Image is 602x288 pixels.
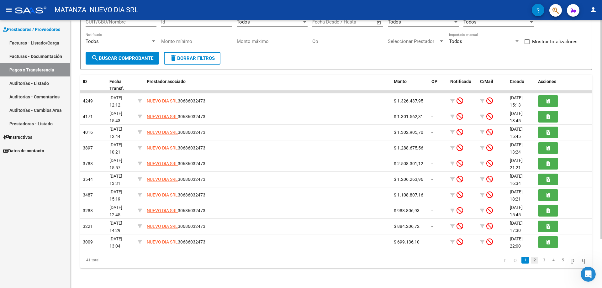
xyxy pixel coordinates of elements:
[147,161,178,166] span: NUEVO DIA SRL
[83,98,93,103] span: 4249
[568,257,577,264] a: go to next page
[83,177,93,182] span: 3544
[83,114,93,119] span: 4171
[538,79,556,84] span: Acciones
[147,145,178,150] span: NUEVO DIA SRL
[147,239,205,244] span: 30686032473
[147,130,178,135] span: NUEVO DIA SRL
[109,95,122,107] span: [DATE] 12:12
[388,39,439,44] span: Seleccionar Prestador
[109,111,122,123] span: [DATE] 15:43
[478,75,507,96] datatable-header-cell: C/Mail
[3,147,44,154] span: Datos de contacto
[83,208,93,213] span: 3288
[429,75,448,96] datatable-header-cell: OP
[510,189,523,202] span: [DATE] 18:21
[510,221,523,233] span: [DATE] 17:30
[80,252,182,268] div: 41 total
[147,208,178,213] span: NUEVO DIA SRL
[510,127,523,139] span: [DATE] 15:45
[507,75,536,96] datatable-header-cell: Creado
[147,239,178,244] span: NUEVO DIA SRL
[558,255,568,265] li: page 5
[147,79,186,84] span: Prestador asociado
[510,142,523,154] span: [DATE] 13:24
[109,205,122,217] span: [DATE] 12:45
[559,257,567,264] a: 5
[147,208,205,213] span: 30686032473
[147,161,205,166] span: 30686032473
[539,255,549,265] li: page 3
[532,38,578,45] span: Mostrar totalizadores
[521,257,529,264] a: 1
[109,221,122,233] span: [DATE] 14:29
[83,161,93,166] span: 3788
[431,161,433,166] span: -
[463,19,477,25] span: Todos
[431,224,433,229] span: -
[109,158,122,170] span: [DATE] 15:57
[83,239,93,244] span: 3009
[91,54,99,62] mat-icon: search
[147,98,178,103] span: NUEVO DIA SRL
[510,158,523,170] span: [DATE] 21:21
[5,6,13,13] mat-icon: menu
[109,174,122,186] span: [DATE] 13:31
[448,75,478,96] datatable-header-cell: Notificado
[394,98,423,103] span: $ 1.326.437,95
[147,114,178,119] span: NUEVO DIA SRL
[550,257,557,264] a: 4
[109,127,122,139] span: [DATE] 12:44
[147,224,178,229] span: NUEVO DIA SRL
[394,192,423,197] span: $ 1.108.807,16
[83,130,93,135] span: 4016
[83,224,93,229] span: 3221
[581,267,596,282] iframe: Intercom live chat
[394,161,423,166] span: $ 2.508.301,12
[510,236,523,249] span: [DATE] 22:00
[394,79,407,84] span: Monto
[147,177,178,182] span: NUEVO DIA SRL
[109,189,122,202] span: [DATE] 15:19
[147,192,205,197] span: 30686032473
[579,257,588,264] a: go to last page
[388,19,401,25] span: Todos
[511,257,520,264] a: go to previous page
[431,208,433,213] span: -
[237,19,250,25] span: Todos
[431,98,433,103] span: -
[480,79,493,84] span: C/Mail
[338,19,369,25] input: End date
[147,192,178,197] span: NUEVO DIA SRL
[147,98,205,103] span: 30686032473
[147,177,205,182] span: 30686032473
[510,111,523,123] span: [DATE] 18:45
[431,177,433,182] span: -
[91,55,153,61] span: Buscar Comprobante
[394,114,423,119] span: $ 1.301.562,31
[431,114,433,119] span: -
[147,114,205,119] span: 30686032473
[107,75,135,96] datatable-header-cell: Fecha Transf.
[510,174,523,186] span: [DATE] 16:34
[549,255,558,265] li: page 4
[431,192,433,197] span: -
[3,134,32,141] span: Instructivos
[86,39,99,44] span: Todos
[394,177,423,182] span: $ 1.206.263,96
[109,236,122,249] span: [DATE] 13:04
[147,145,205,150] span: 30686032473
[449,39,462,44] span: Todos
[431,145,433,150] span: -
[376,19,383,26] button: Open calendar
[450,79,471,84] span: Notificado
[83,192,93,197] span: 3487
[394,224,420,229] span: $ 884.206,72
[109,142,122,154] span: [DATE] 10:21
[86,52,159,65] button: Buscar Comprobante
[170,54,177,62] mat-icon: delete
[394,145,423,150] span: $ 1.288.675,56
[170,55,215,61] span: Borrar Filtros
[520,255,530,265] li: page 1
[312,19,333,25] input: Start date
